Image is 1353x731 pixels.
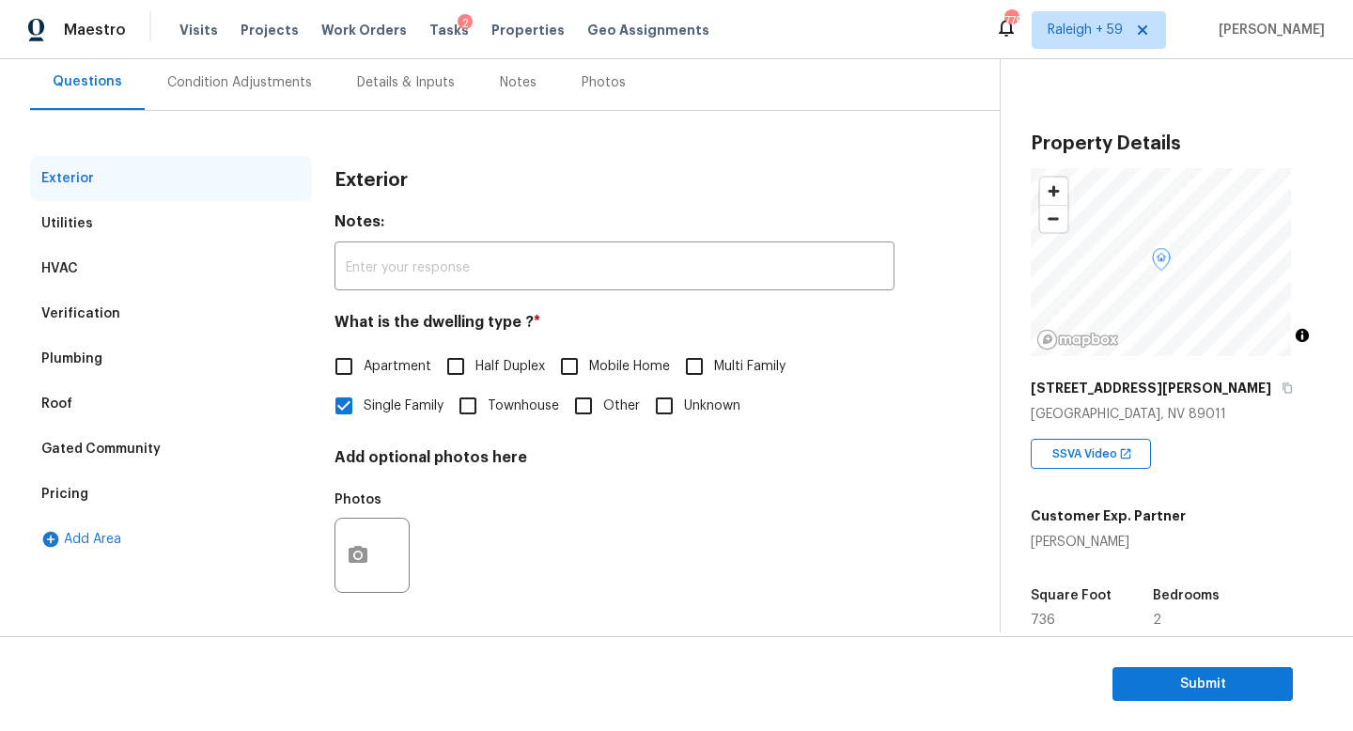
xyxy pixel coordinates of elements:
span: Visits [179,21,218,39]
h5: Bedrooms [1153,589,1220,602]
img: Open In New Icon [1119,447,1132,460]
span: SSVA Video [1052,444,1125,463]
div: Verification [41,304,120,323]
div: Pricing [41,485,88,504]
span: Half Duplex [475,357,545,377]
h5: Customer Exp. Partner [1031,506,1186,525]
div: Condition Adjustments [167,73,312,92]
input: Enter your response [334,246,894,290]
span: Townhouse [488,397,559,416]
button: Toggle attribution [1291,324,1314,347]
span: Tasks [429,23,469,37]
div: 2 [458,14,473,33]
canvas: Map [1031,168,1291,356]
div: Notes [500,73,537,92]
div: Map marker [1152,248,1171,277]
span: 736 [1031,614,1055,627]
div: SSVA Video [1031,439,1151,469]
span: 2 [1153,614,1161,627]
h5: [STREET_ADDRESS][PERSON_NAME] [1031,379,1271,397]
h4: Notes: [334,212,894,239]
div: Questions [53,72,122,91]
span: Apartment [364,357,431,377]
span: Other [603,397,640,416]
div: HVAC [41,259,78,278]
h5: Square Foot [1031,589,1112,602]
span: Geo Assignments [587,21,709,39]
div: [GEOGRAPHIC_DATA], NV 89011 [1031,405,1323,424]
div: Utilities [41,214,93,233]
span: Maestro [64,21,126,39]
span: Multi Family [714,357,785,377]
h3: Property Details [1031,134,1323,153]
h3: Exterior [334,171,408,190]
div: Roof [41,395,72,413]
a: Mapbox homepage [1036,329,1119,350]
button: Zoom out [1040,205,1067,232]
div: Gated Community [41,440,161,459]
span: Unknown [684,397,740,416]
h4: Add optional photos here [334,448,894,474]
span: Work Orders [321,21,407,39]
button: Submit [1112,667,1293,702]
span: [PERSON_NAME] [1211,21,1325,39]
span: Properties [491,21,565,39]
span: Single Family [364,397,443,416]
span: Toggle attribution [1297,325,1308,346]
span: Zoom out [1040,206,1067,232]
button: Zoom in [1040,178,1067,205]
h4: What is the dwelling type ? [334,313,894,339]
button: Copy Address [1279,380,1296,397]
span: Mobile Home [589,357,670,377]
div: Plumbing [41,350,102,368]
div: Add Area [30,517,312,562]
span: Projects [241,21,299,39]
span: Raleigh + 59 [1048,21,1123,39]
div: Exterior [41,169,94,188]
div: Photos [582,73,626,92]
div: [PERSON_NAME] [1031,533,1186,552]
span: Submit [1127,673,1278,696]
div: Details & Inputs [357,73,455,92]
div: 779 [1004,11,1018,30]
h5: Photos [334,493,381,506]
